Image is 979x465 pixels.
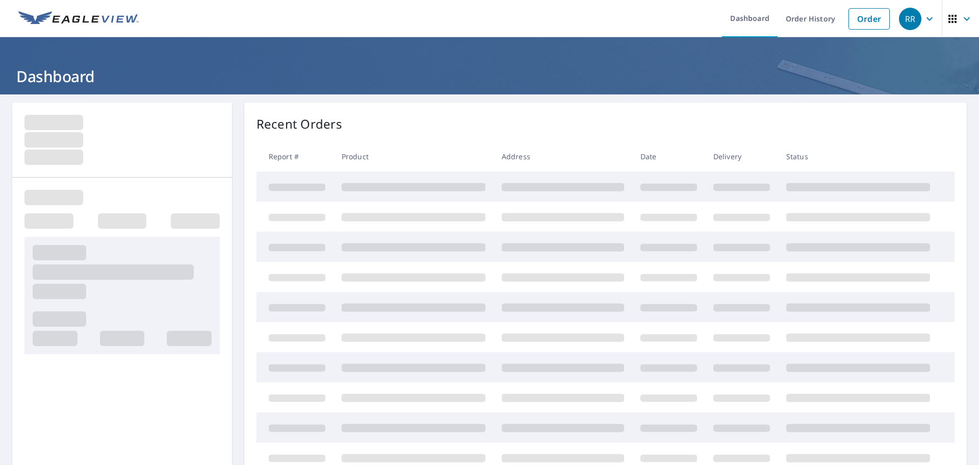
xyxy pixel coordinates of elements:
[848,8,890,30] a: Order
[12,66,967,87] h1: Dashboard
[705,141,778,172] th: Delivery
[778,141,938,172] th: Status
[333,141,494,172] th: Product
[18,11,139,27] img: EV Logo
[494,141,632,172] th: Address
[632,141,705,172] th: Date
[899,8,921,30] div: RR
[256,141,333,172] th: Report #
[256,115,342,133] p: Recent Orders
